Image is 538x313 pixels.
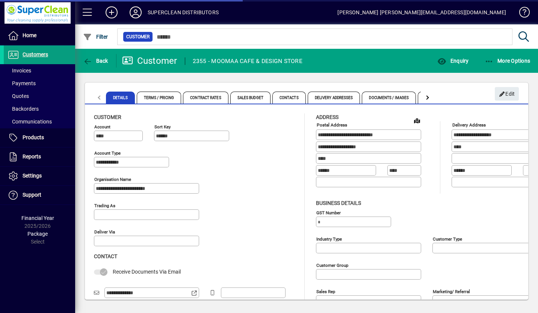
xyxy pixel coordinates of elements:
span: Communications [8,119,52,125]
button: More Options [483,54,532,68]
span: Business details [316,200,361,206]
span: Customers [23,51,48,57]
a: Knowledge Base [514,2,529,26]
span: Contacts [272,92,306,104]
a: Backorders [4,102,75,115]
a: Products [4,128,75,147]
a: View on map [411,114,423,126]
span: Invoices [8,68,31,74]
span: Back [83,58,108,64]
span: Quotes [8,93,29,99]
a: Communications [4,115,75,128]
span: Contact [94,253,117,259]
span: Backorders [8,106,39,112]
mat-label: Sort key [154,124,171,129]
span: Financial Year [21,215,54,221]
span: Address [316,114,339,120]
a: Support [4,186,75,205]
mat-label: Deliver via [94,229,115,235]
div: 2355 - MOOMAA CAFE & DESIGN STORE [193,55,302,67]
a: Home [4,26,75,45]
span: Home [23,32,36,38]
mat-label: Industry type [316,236,342,241]
span: Delivery Addresses [308,92,360,104]
button: Profile [124,6,148,19]
button: Enquiry [435,54,470,68]
span: More Options [485,58,530,64]
span: Edit [499,88,515,100]
span: Receive Documents Via Email [113,269,181,275]
span: Sales Budget [230,92,271,104]
a: Reports [4,147,75,166]
span: Details [106,92,135,104]
button: Edit [495,87,519,101]
mat-label: Customer group [316,262,348,268]
span: Enquiry [437,58,468,64]
span: Support [23,192,41,198]
span: Custom Fields [418,92,460,104]
mat-label: Sales rep [316,289,335,294]
div: [PERSON_NAME] [PERSON_NAME][EMAIL_ADDRESS][DOMAIN_NAME] [337,6,506,18]
a: Payments [4,77,75,90]
mat-label: Account Type [94,150,121,156]
div: SUPERCLEAN DISTRIBUTORS [148,6,219,18]
mat-label: Marketing/ Referral [433,289,470,294]
span: Customer [126,33,150,41]
span: Filter [83,34,108,40]
span: Settings [23,173,42,179]
a: Quotes [4,90,75,102]
span: Terms / Pricing [137,92,181,104]
mat-label: Organisation name [94,177,131,182]
button: Filter [81,30,110,44]
span: Payments [8,80,36,86]
button: Add [100,6,124,19]
span: Package [27,231,48,237]
a: Settings [4,167,75,185]
span: Reports [23,153,41,160]
mat-label: Trading as [94,203,115,208]
span: Customer [94,114,121,120]
span: Documents / Images [362,92,416,104]
app-page-header-button: Back [75,54,116,68]
mat-label: Customer type [433,236,462,241]
button: Back [81,54,110,68]
mat-label: GST Number [316,210,341,215]
mat-label: Account [94,124,110,129]
span: Contract Rates [183,92,228,104]
span: Products [23,134,44,140]
a: Invoices [4,64,75,77]
div: Customer [122,55,177,67]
